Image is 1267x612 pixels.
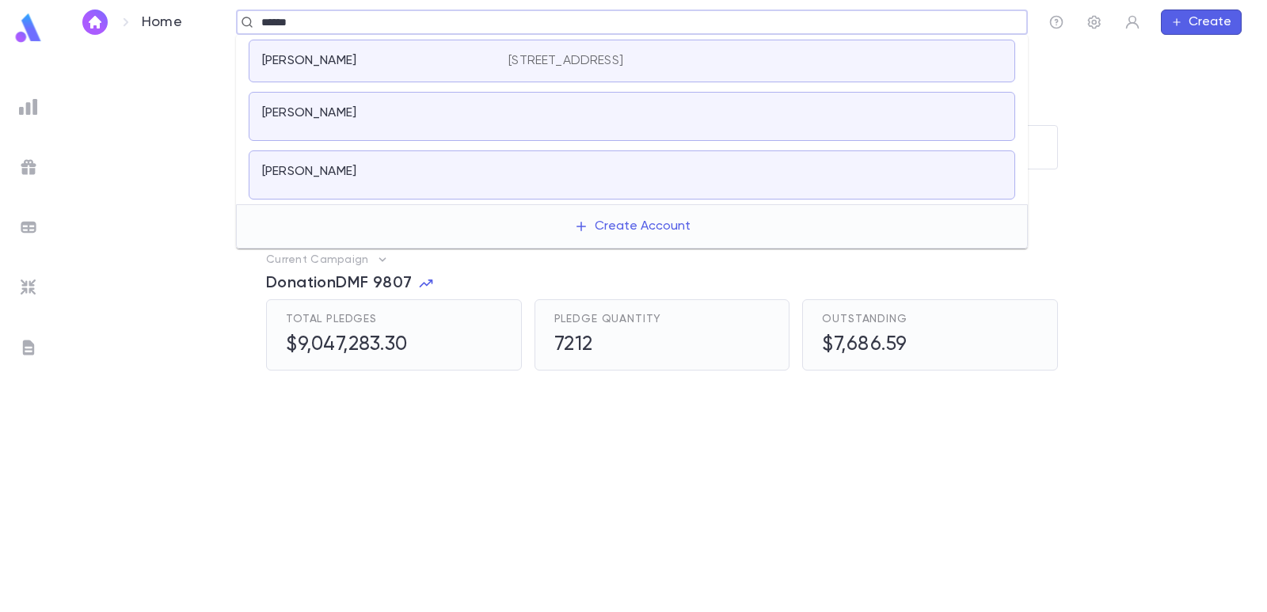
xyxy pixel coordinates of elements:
[86,16,105,29] img: home_white.a664292cf8c1dea59945f0da9f25487c.svg
[554,333,662,357] h5: 7212
[142,13,182,31] p: Home
[822,333,907,357] h5: $7,686.59
[508,53,623,69] p: [STREET_ADDRESS]
[262,105,356,121] p: [PERSON_NAME]
[13,13,44,44] img: logo
[19,218,38,237] img: batches_grey.339ca447c9d9533ef1741baa751efc33.svg
[561,211,703,241] button: Create Account
[286,313,377,325] span: Total Pledges
[266,253,368,266] p: Current Campaign
[19,338,38,357] img: letters_grey.7941b92b52307dd3b8a917253454ce1c.svg
[19,97,38,116] img: reports_grey.c525e4749d1bce6a11f5fe2a8de1b229.svg
[262,53,356,69] p: [PERSON_NAME]
[822,313,907,325] span: Outstanding
[286,333,408,357] h5: $9,047,283.30
[1161,10,1242,35] button: Create
[19,278,38,297] img: imports_grey.530a8a0e642e233f2baf0ef88e8c9fcb.svg
[266,274,412,293] span: DonationDMF 9807
[262,164,356,180] p: [PERSON_NAME]
[19,158,38,177] img: campaigns_grey.99e729a5f7ee94e3726e6486bddda8f1.svg
[554,313,662,325] span: Pledge Quantity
